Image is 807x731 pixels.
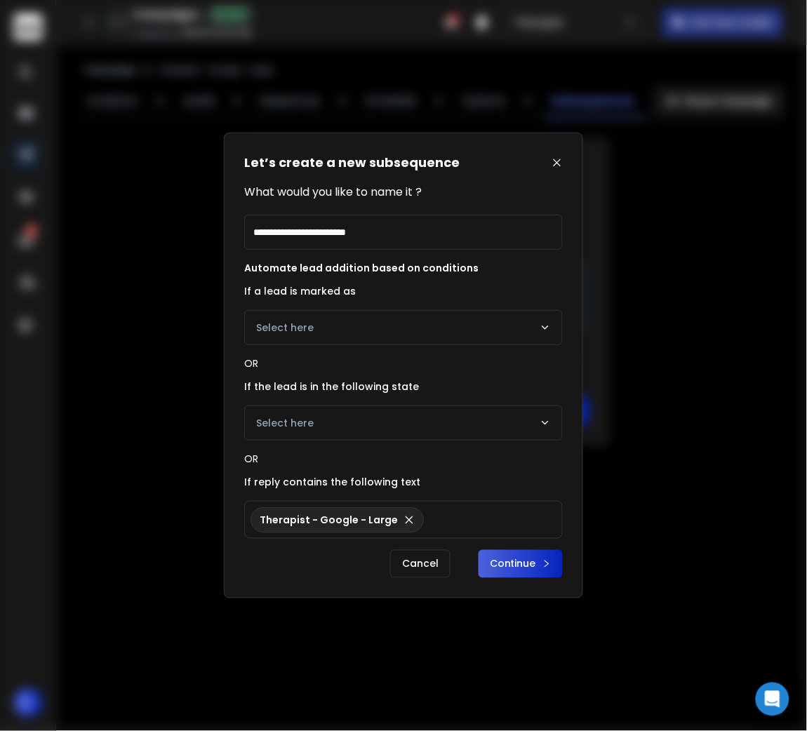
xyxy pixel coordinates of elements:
h2: Automate lead addition based on conditions [244,261,563,275]
p: Cancel [390,550,451,578]
button: Continue [479,550,563,578]
div: Open Intercom Messenger [756,683,789,716]
h2: OR [244,356,563,370]
label: If reply contains the following text [244,477,563,487]
p: Select here [256,416,314,430]
h1: Let’s create a new subsequence [244,153,460,173]
p: Therapist - Google - Large [260,513,398,527]
label: If the lead is in the following state [244,382,563,391]
p: Select here [256,321,314,335]
p: What would you like to name it ? [244,184,563,201]
label: If a lead is marked as [244,286,563,296]
h2: OR [244,452,563,466]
